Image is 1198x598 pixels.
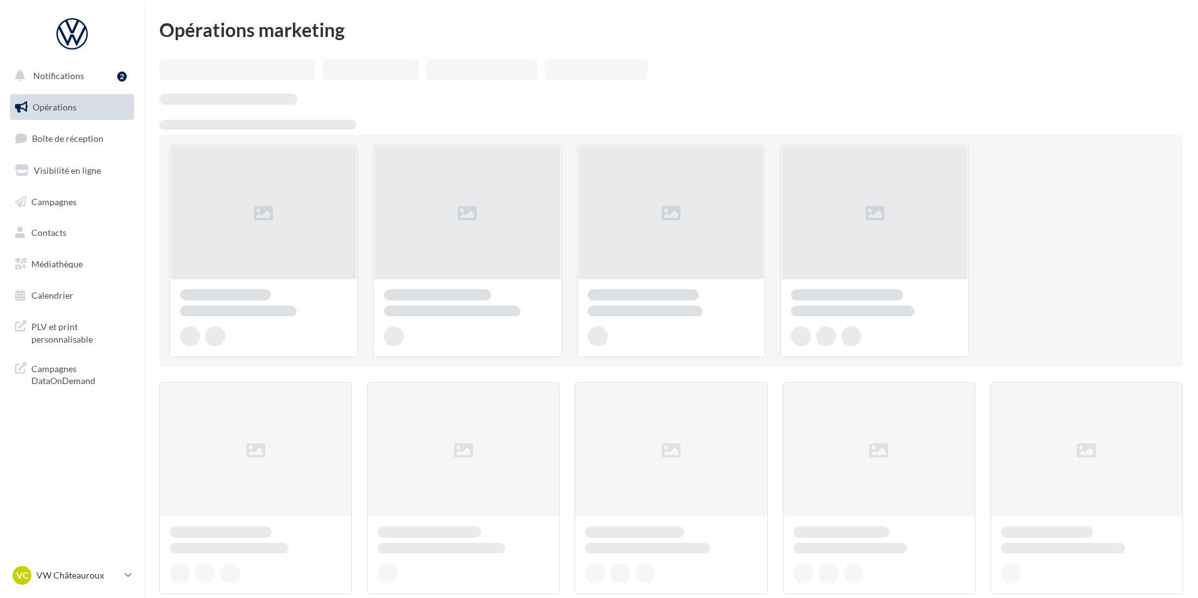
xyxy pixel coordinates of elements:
span: Campagnes DataOnDemand [31,360,129,387]
a: PLV et print personnalisable [8,313,137,350]
span: Boîte de réception [32,133,103,144]
a: Contacts [8,220,137,246]
a: Campagnes DataOnDemand [8,355,137,392]
span: Calendrier [31,290,73,301]
a: Boîte de réception [8,125,137,152]
span: Campagnes [31,196,77,206]
span: Contacts [31,227,66,238]
a: Campagnes [8,189,137,215]
a: Visibilité en ligne [8,158,137,184]
a: Calendrier [8,282,137,309]
span: Opérations [33,102,77,112]
a: VC VW Châteauroux [10,563,134,587]
div: 2 [117,72,127,82]
span: PLV et print personnalisable [31,318,129,345]
a: Opérations [8,94,137,120]
div: Opérations marketing [159,20,1183,39]
span: Notifications [33,70,84,81]
p: VW Châteauroux [36,569,120,582]
span: VC [16,569,28,582]
span: Visibilité en ligne [34,165,101,176]
button: Notifications 2 [8,63,132,89]
span: Médiathèque [31,259,83,269]
a: Médiathèque [8,251,137,277]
